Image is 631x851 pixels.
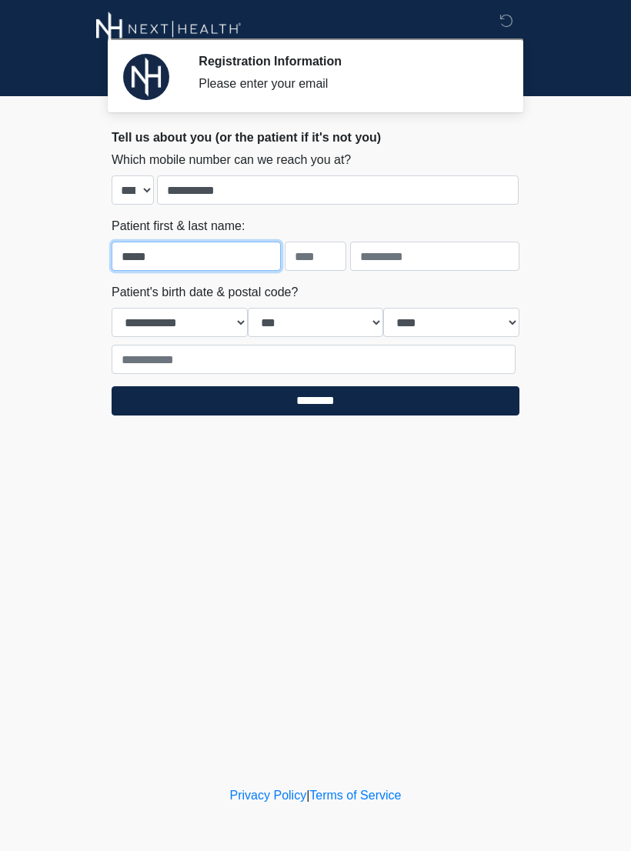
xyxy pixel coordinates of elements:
h2: Registration Information [199,54,496,68]
h2: Tell us about you (or the patient if it's not you) [112,130,519,145]
label: Patient's birth date & postal code? [112,283,298,302]
a: Privacy Policy [230,789,307,802]
label: Patient first & last name: [112,217,245,235]
img: Next-Health Montecito Logo [96,12,242,46]
div: Please enter your email [199,75,496,93]
img: Agent Avatar [123,54,169,100]
a: Terms of Service [309,789,401,802]
label: Which mobile number can we reach you at? [112,151,351,169]
a: | [306,789,309,802]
